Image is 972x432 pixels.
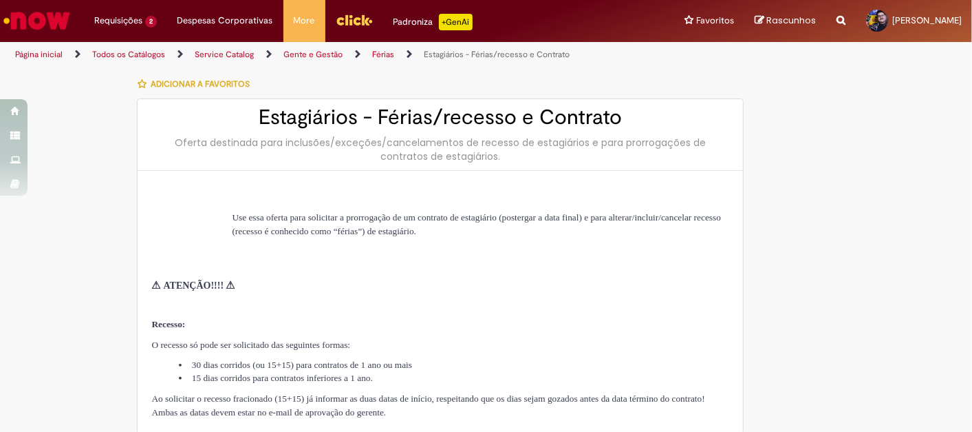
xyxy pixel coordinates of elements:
a: Todos os Catálogos [92,49,165,60]
li: 30 dias corridos (ou 15+15) para contratos de 1 ano ou mais [179,358,729,371]
a: Férias [372,49,394,60]
div: Oferta destinada para inclusões/exceções/cancelamentos de recesso de estagiários e para prorrogaç... [151,136,729,163]
h2: Estagiários - Férias/recesso e Contrato [151,106,729,129]
span: More [294,14,315,28]
span: ATENÇÃO!!!! [164,280,224,291]
a: Rascunhos [755,14,816,28]
span: 2 [145,16,157,28]
span: [PERSON_NAME] [892,14,962,26]
span: Ao solicitar o recesso fracionado (15+15) já informar as duas datas de início, respeitando que os... [151,393,704,418]
span: Despesas Corporativas [177,14,273,28]
span: Use essa oferta para solicitar a prorrogação de um contrato de estagiário (postergar a data final... [232,212,721,236]
ul: Trilhas de página [10,42,638,68]
a: Página inicial [15,49,63,60]
span: Requisições [94,14,142,28]
a: Gente e Gestão [283,49,343,60]
span: Rascunhos [766,14,816,27]
a: Estagiários - Férias/recesso e Contrato [424,49,570,60]
div: Padroniza [393,14,473,30]
li: 15 dias corridos para contratos inferiores a 1 ano. [179,371,729,384]
a: Service Catalog [195,49,254,60]
p: +GenAi [439,14,473,30]
span: ⚠ [226,280,235,291]
strong: Recesso: [151,319,185,329]
img: ServiceNow [1,7,72,34]
span: Favoritos [696,14,734,28]
img: Estagiários - Férias/recesso e Contrato [160,192,224,265]
button: Adicionar a Favoritos [137,70,257,99]
img: click_logo_yellow_360x200.png [336,10,373,30]
span: O recesso só pode ser solicitado das seguintes formas: [151,340,350,350]
span: Adicionar a Favoritos [151,79,250,90]
span: ⚠ [151,280,160,291]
